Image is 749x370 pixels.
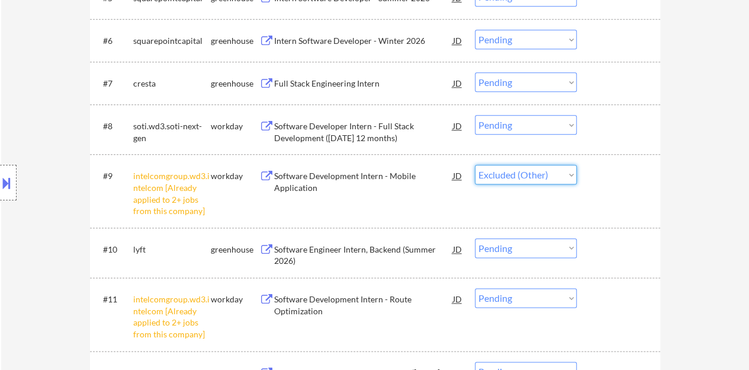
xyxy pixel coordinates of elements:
[103,294,124,305] div: #11
[274,78,453,90] div: Full Stack Engineering Intern
[452,238,464,260] div: JD
[211,120,259,132] div: workday
[211,170,259,182] div: workday
[274,170,453,193] div: Software Development Intern - Mobile Application
[452,115,464,136] div: JD
[211,35,259,47] div: greenhouse
[274,294,453,317] div: Software Development Intern - Route Optimization
[103,35,124,47] div: #6
[133,294,211,340] div: intelcomgroup.wd3.intelcom [Already applied to 2+ jobs from this company]
[274,244,453,267] div: Software Engineer Intern, Backend (Summer 2026)
[211,244,259,256] div: greenhouse
[211,78,259,90] div: greenhouse
[211,294,259,305] div: workday
[452,72,464,94] div: JD
[452,165,464,186] div: JD
[274,120,453,143] div: Software Developer Intern - Full Stack Development ([DATE] 12 months)
[133,35,211,47] div: squarepointcapital
[452,30,464,51] div: JD
[274,35,453,47] div: Intern Software Developer - Winter 2026
[452,288,464,310] div: JD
